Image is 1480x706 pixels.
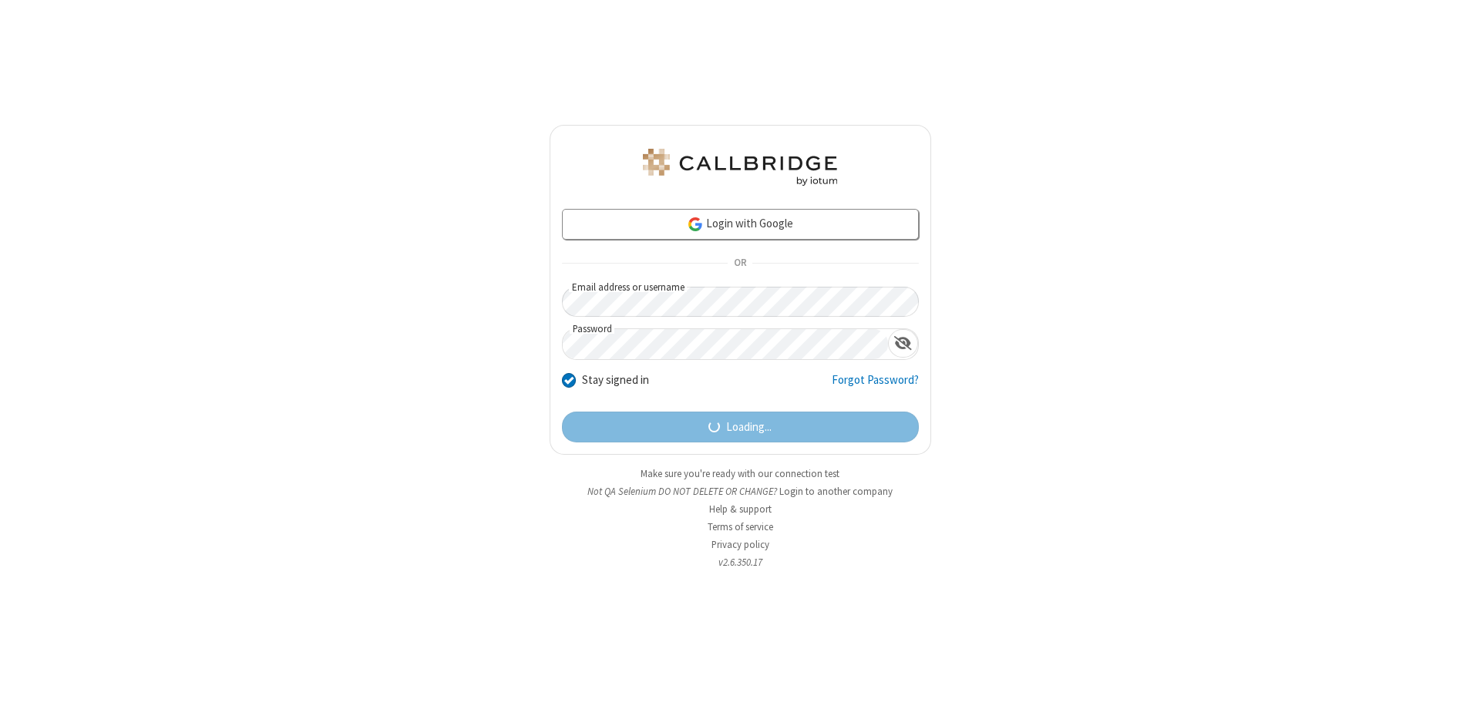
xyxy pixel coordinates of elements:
span: Loading... [726,419,772,436]
input: Password [563,329,888,359]
button: Loading... [562,412,919,442]
li: v2.6.350.17 [550,555,931,570]
img: google-icon.png [687,216,704,233]
a: Privacy policy [711,538,769,551]
a: Make sure you're ready with our connection test [641,467,839,480]
li: Not QA Selenium DO NOT DELETE OR CHANGE? [550,484,931,499]
a: Terms of service [708,520,773,533]
a: Login with Google [562,209,919,240]
div: Show password [888,329,918,358]
button: Login to another company [779,484,893,499]
input: Email address or username [562,287,919,317]
span: OR [728,253,752,274]
img: QA Selenium DO NOT DELETE OR CHANGE [640,149,840,186]
a: Help & support [709,503,772,516]
a: Forgot Password? [832,371,919,401]
label: Stay signed in [582,371,649,389]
